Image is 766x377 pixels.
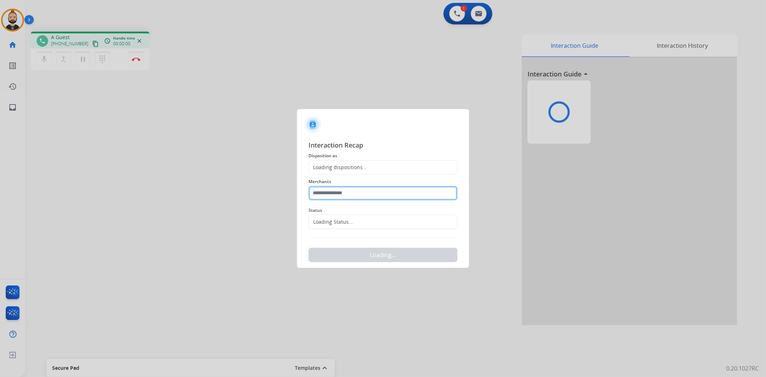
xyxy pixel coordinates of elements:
[304,116,321,133] img: contactIcon
[308,152,458,160] span: Disposition as
[309,218,353,225] div: Loading Status...
[308,248,458,262] button: Loading...
[308,206,458,215] span: Status
[726,364,759,373] p: 0.20.1027RC
[308,140,458,152] span: Interaction Recap
[309,164,367,171] div: Loading dispositions...
[308,177,458,186] span: Merchants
